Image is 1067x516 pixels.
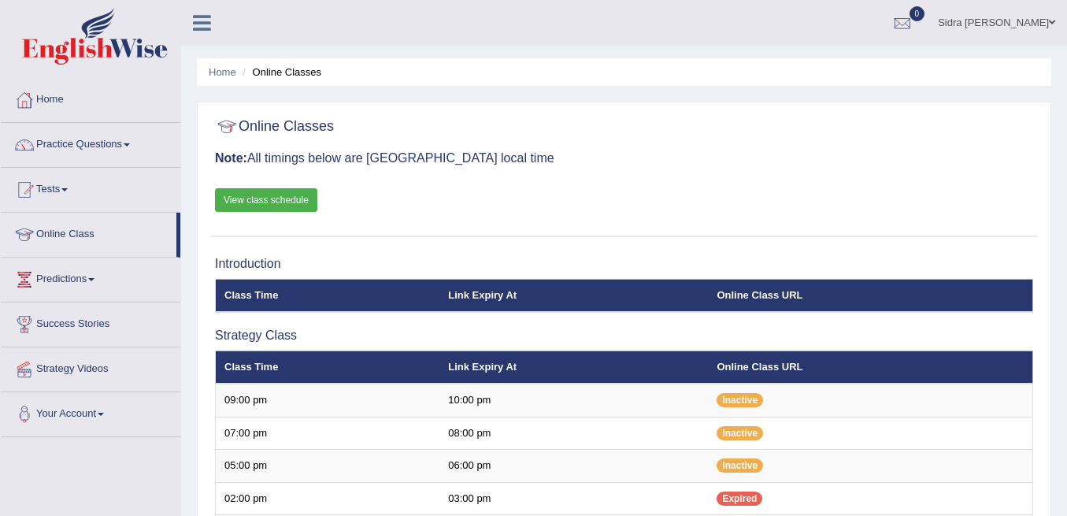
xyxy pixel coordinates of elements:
td: 03:00 pm [439,482,708,515]
h3: Introduction [215,257,1033,271]
h3: Strategy Class [215,329,1033,343]
td: 08:00 pm [439,417,708,450]
a: View class schedule [215,188,317,212]
span: Inactive [717,393,763,407]
td: 07:00 pm [216,417,440,450]
span: Inactive [717,458,763,473]
a: Home [1,78,180,117]
h3: All timings below are [GEOGRAPHIC_DATA] local time [215,151,1033,165]
th: Online Class URL [708,279,1032,312]
a: Success Stories [1,303,180,342]
a: Your Account [1,392,180,432]
td: 10:00 pm [439,384,708,417]
b: Note: [215,151,247,165]
td: 06:00 pm [439,450,708,483]
th: Link Expiry At [439,279,708,312]
td: 05:00 pm [216,450,440,483]
a: Tests [1,168,180,207]
span: 0 [910,6,925,21]
h2: Online Classes [215,115,334,139]
th: Class Time [216,279,440,312]
th: Online Class URL [708,351,1032,384]
a: Predictions [1,258,180,297]
a: Home [209,66,236,78]
a: Online Class [1,213,176,252]
a: Strategy Videos [1,347,180,387]
td: 09:00 pm [216,384,440,417]
span: Inactive [717,426,763,440]
li: Online Classes [239,65,321,80]
th: Class Time [216,351,440,384]
a: Practice Questions [1,123,180,162]
td: 02:00 pm [216,482,440,515]
span: Expired [717,492,762,506]
th: Link Expiry At [439,351,708,384]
